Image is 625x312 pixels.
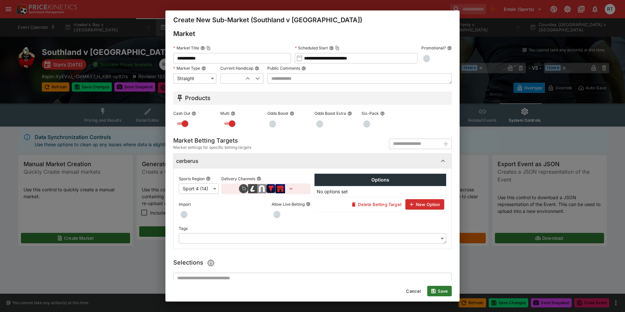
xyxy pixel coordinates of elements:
button: Multi [231,111,235,116]
th: Options [315,174,446,186]
button: Allow Live Betting [306,202,311,206]
button: Market Type [201,66,206,71]
p: Market Type [173,65,200,71]
button: Scheduled StartCopy To Clipboard [329,46,334,50]
button: Cancel [402,286,425,296]
p: Delivery Channels [221,176,255,182]
div: Straight [173,73,216,84]
h5: Selections [173,257,217,269]
button: New Option [405,199,444,210]
p: Multi [220,111,229,116]
td: No options set [315,186,446,197]
button: Current Handicap [255,66,259,71]
img: brand [239,184,248,193]
button: Paste/Type a csv of selections prices here. When typing, a selection will be created as you creat... [205,257,217,269]
button: Cash Out [192,111,196,116]
button: Six-Pack [380,111,385,116]
p: Cash Out [173,111,190,116]
button: Odds Boost Extra [347,111,352,116]
button: Public Comments [301,66,306,71]
h5: Market Betting Targets [173,137,251,144]
img: brand [276,184,285,193]
button: Promotional? [447,46,452,50]
img: brand [248,184,257,193]
p: Tags [179,226,188,231]
img: brand [257,184,266,193]
button: Sports Region [206,176,211,181]
button: Delivery Channels [257,176,261,181]
p: Odds Boost [267,111,288,116]
button: Save [427,286,452,296]
button: Odds Boost [290,111,294,116]
p: Market Title [173,45,199,51]
img: brand [266,184,276,193]
p: Odds Boost Extra [314,111,346,116]
div: Sport 4 (14) [179,183,219,194]
p: Six-Pack [362,111,379,116]
button: Copy To Clipboard [206,46,211,50]
p: Current Handicap [220,65,253,71]
p: Public Comments [267,65,300,71]
p: Allow Live Betting [272,201,305,207]
button: Copy To Clipboard [335,46,340,50]
button: Import [192,202,197,206]
button: Market TitleCopy To Clipboard [200,46,205,50]
span: Market settings for specific betting targets [173,144,251,151]
button: Delete Betting Target [347,199,405,210]
p: Promotional? [421,45,446,51]
p: Sports Region [179,176,205,182]
h5: Products [185,94,211,102]
h4: Market [173,29,195,38]
div: Create New Sub-Market (Southland v [GEOGRAPHIC_DATA]) [165,10,460,29]
p: Import [179,201,191,207]
h6: cerberus [176,158,198,165]
p: Scheduled Start [295,45,328,51]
